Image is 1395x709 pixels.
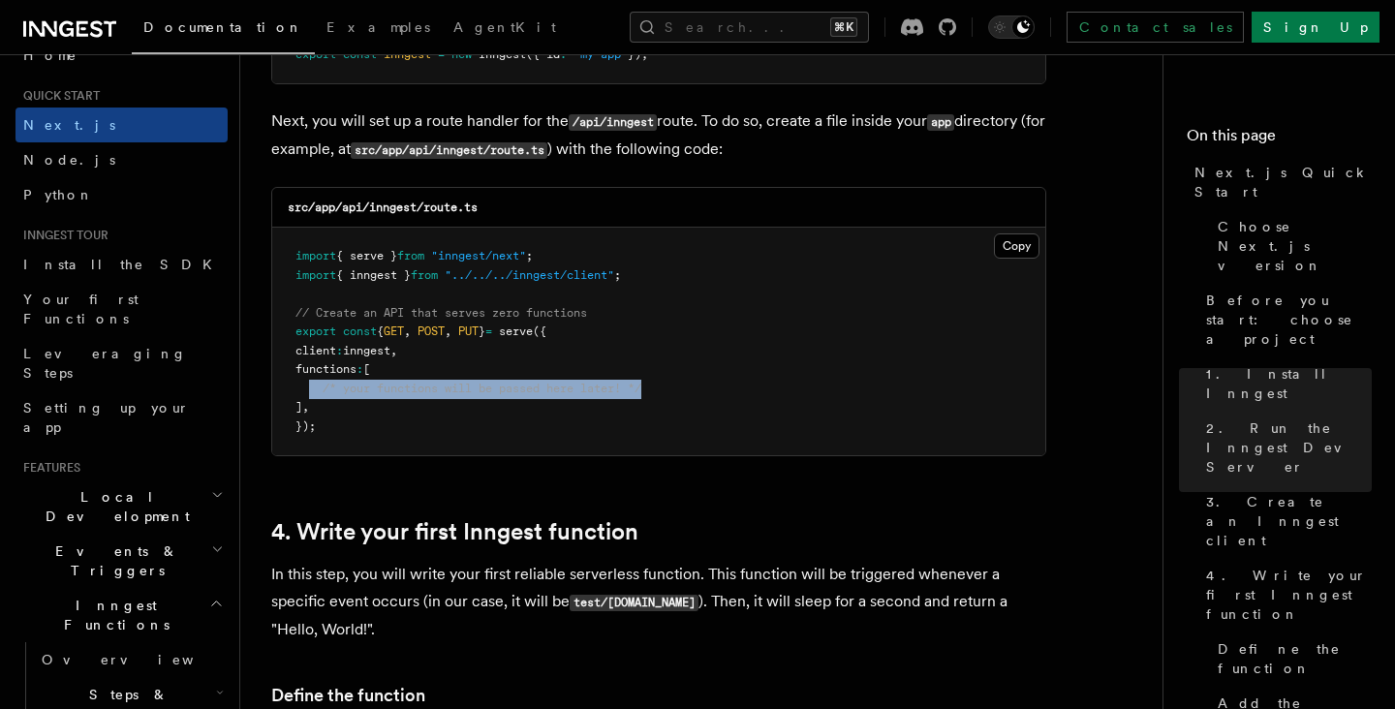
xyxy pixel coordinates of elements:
span: 3. Create an Inngest client [1206,492,1372,550]
span: { inngest } [336,268,411,282]
span: import [295,268,336,282]
span: inngest [343,344,390,357]
span: Local Development [15,487,211,526]
a: Define the function [1210,632,1372,686]
span: export [295,47,336,61]
a: Setting up your app [15,390,228,445]
span: Node.js [23,152,115,168]
span: } [479,324,485,338]
code: /api/inngest [569,114,657,131]
span: , [390,344,397,357]
span: { [377,324,384,338]
a: 4. Write your first Inngest function [271,518,638,545]
a: Documentation [132,6,315,54]
span: , [404,324,411,338]
span: : [336,344,343,357]
span: from [411,268,438,282]
button: Local Development [15,479,228,534]
span: ; [614,268,621,282]
a: Examples [315,6,442,52]
span: Define the function [1218,639,1372,678]
span: "inngest/next" [431,249,526,262]
span: [ [363,362,370,376]
span: Inngest [479,47,526,61]
span: PUT [458,324,479,338]
a: Node.js [15,142,228,177]
span: ; [526,249,533,262]
span: "my-app" [573,47,628,61]
span: Inngest tour [15,228,108,243]
span: = [438,47,445,61]
button: Inngest Functions [15,588,228,642]
button: Copy [994,233,1039,259]
span: 2. Run the Inngest Dev Server [1206,418,1372,477]
span: , [445,324,451,338]
span: { serve } [336,249,397,262]
span: Install the SDK [23,257,224,272]
span: Features [15,460,80,476]
span: "../../../inngest/client" [445,268,614,282]
span: Choose Next.js version [1218,217,1372,275]
span: }); [628,47,648,61]
span: AgentKit [453,19,556,35]
a: Define the function [271,682,425,709]
a: AgentKit [442,6,568,52]
span: GET [384,324,404,338]
a: 4. Write your first Inngest function [1198,558,1372,632]
kbd: ⌘K [830,17,857,37]
a: Your first Functions [15,282,228,336]
span: serve [499,324,533,338]
span: const [343,47,377,61]
code: src/app/api/inngest/route.ts [288,200,478,214]
a: Sign Up [1252,12,1379,43]
code: test/[DOMAIN_NAME] [570,595,698,611]
span: client [295,344,336,357]
span: // Create an API that serves zero functions [295,306,587,320]
span: Next.js Quick Start [1194,163,1372,201]
span: const [343,324,377,338]
a: 1. Install Inngest [1198,356,1372,411]
span: inngest [384,47,431,61]
h4: On this page [1187,124,1372,155]
span: ] [295,400,302,414]
span: Events & Triggers [15,541,211,580]
span: , [302,400,309,414]
a: Home [15,38,228,73]
span: Leveraging Steps [23,346,187,381]
span: Setting up your app [23,400,190,435]
a: Overview [34,642,228,677]
span: new [451,47,472,61]
p: In this step, you will write your first reliable serverless function. This function will be trigg... [271,561,1046,643]
span: from [397,249,424,262]
span: 1. Install Inngest [1206,364,1372,403]
span: functions [295,362,356,376]
a: Choose Next.js version [1210,209,1372,283]
span: Your first Functions [23,292,139,326]
a: 3. Create an Inngest client [1198,484,1372,558]
a: Leveraging Steps [15,336,228,390]
span: export [295,324,336,338]
span: Examples [326,19,430,35]
span: Documentation [143,19,303,35]
span: Before you start: choose a project [1206,291,1372,349]
span: : [356,362,363,376]
span: Python [23,187,94,202]
p: Next, you will set up a route handler for the route. To do so, create a file inside your director... [271,108,1046,164]
button: Events & Triggers [15,534,228,588]
a: Install the SDK [15,247,228,282]
a: 2. Run the Inngest Dev Server [1198,411,1372,484]
a: Next.js Quick Start [1187,155,1372,209]
span: ({ id [526,47,560,61]
a: Next.js [15,108,228,142]
span: /* your functions will be passed here later! */ [323,382,641,395]
span: ({ [533,324,546,338]
a: Contact sales [1067,12,1244,43]
span: 4. Write your first Inngest function [1206,566,1372,624]
code: src/app/api/inngest/route.ts [351,142,547,159]
span: Overview [42,652,241,667]
span: Inngest Functions [15,596,209,634]
a: Python [15,177,228,212]
span: = [485,324,492,338]
span: Quick start [15,88,100,104]
span: import [295,249,336,262]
